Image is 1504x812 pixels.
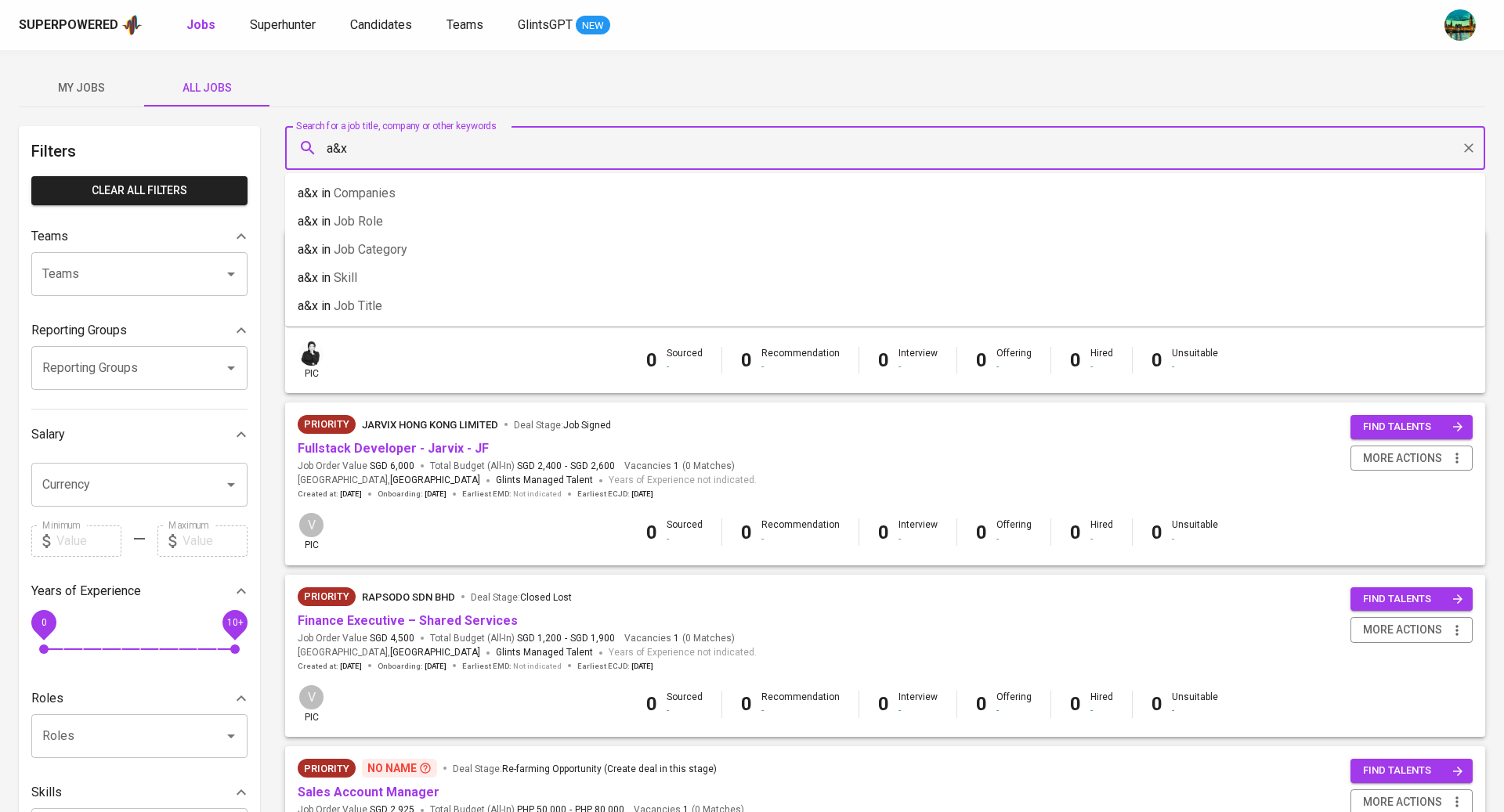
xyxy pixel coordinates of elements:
span: 1 [671,632,679,645]
span: My Jobs [28,78,135,98]
span: NEW [576,18,610,34]
span: Priority [298,417,356,432]
span: find talents [1363,418,1463,436]
div: - [761,532,840,546]
div: Skills [31,777,248,808]
b: 0 [646,521,657,543]
span: Job Order Value [298,460,414,473]
div: Interview [898,518,938,545]
b: 0 [976,693,987,715]
b: 0 [1151,693,1162,715]
div: Offering [996,347,1032,374]
span: Onboarding : [378,489,446,500]
p: Teams [31,227,68,246]
span: [GEOGRAPHIC_DATA] , [298,645,480,661]
img: medwi@glints.com [299,341,324,366]
div: Superpowered [19,16,118,34]
span: Priority [298,761,356,777]
span: [GEOGRAPHIC_DATA] [390,473,480,489]
span: Deal Stage : [514,420,611,431]
span: more actions [1363,620,1442,640]
div: Offering [996,518,1032,545]
a: GlintsGPT NEW [518,16,610,35]
div: Unsuitable [1172,347,1218,374]
div: - [996,360,1032,374]
div: - [761,704,840,717]
div: - [996,532,1032,546]
span: 1 [671,460,679,473]
span: All Jobs [154,78,260,98]
span: Earliest ECJD : [577,661,653,672]
b: 0 [1151,349,1162,371]
button: more actions [1350,617,1473,643]
div: Years of Experience [31,576,248,607]
span: [GEOGRAPHIC_DATA] , [298,473,480,489]
span: more actions [1363,449,1442,468]
span: Glints Managed Talent [496,475,593,485]
span: Job title [334,298,382,313]
div: - [1090,360,1113,374]
span: SGD 2,400 [517,460,562,473]
span: Total Budget (All-In) [430,632,615,645]
div: - [667,360,703,374]
a: Superhunter [250,16,319,35]
input: Value [183,525,248,557]
span: Created at : [298,661,362,672]
div: - [761,360,840,374]
p: Salary [31,425,65,444]
div: Salary [31,419,248,450]
span: SGD 4,500 [370,632,414,645]
span: - [565,460,567,473]
span: Candidates [350,17,412,32]
b: 0 [741,349,752,371]
div: - [1172,532,1218,546]
span: [DATE] [425,489,446,500]
div: Interview [898,691,938,717]
div: Recommendation [761,518,840,545]
a: Sales Account Manager [298,785,439,799]
p: Reporting Groups [31,321,127,340]
img: a5d44b89-0c59-4c54-99d0-a63b29d42bd3.jpg [1444,9,1476,41]
b: 0 [878,693,889,715]
img: app logo [121,13,143,37]
span: Skill [334,270,357,285]
span: Deal Stage : [471,592,572,603]
b: 0 [878,521,889,543]
span: Job category [334,242,407,257]
span: Not indicated [513,661,562,672]
span: [DATE] [340,489,362,500]
div: Recommendation [761,691,840,717]
span: Glints Managed Talent [496,647,593,658]
b: 0 [976,521,987,543]
div: Interview [898,347,938,374]
button: more actions [1350,446,1473,471]
span: Earliest EMD : [462,661,562,672]
span: find talents [1363,590,1463,608]
div: V [298,684,325,711]
div: Unsuitable [1172,691,1218,717]
b: 0 [741,693,752,715]
div: Hired [1090,347,1113,374]
div: - [898,360,938,374]
a: Candidates [350,16,415,35]
p: Skills [31,783,62,802]
p: a&x in [298,212,383,231]
span: Total Budget (All-In) [430,460,615,473]
span: [DATE] [631,661,653,672]
div: Hired [1090,518,1113,545]
button: Open [220,263,242,285]
div: - [898,532,938,546]
div: New Job received from Demand Team [298,759,356,778]
span: Created at : [298,489,362,500]
b: 0 [646,349,657,371]
div: - [1090,532,1113,546]
span: Earliest EMD : [462,489,562,500]
div: Roles [31,683,248,714]
div: Sourced [667,347,703,374]
div: Hired [1090,691,1113,717]
button: Open [220,474,242,496]
span: Years of Experience not indicated. [609,645,757,661]
b: 0 [976,349,987,371]
div: - [667,532,703,546]
div: New Job received from Demand Team [298,415,356,434]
